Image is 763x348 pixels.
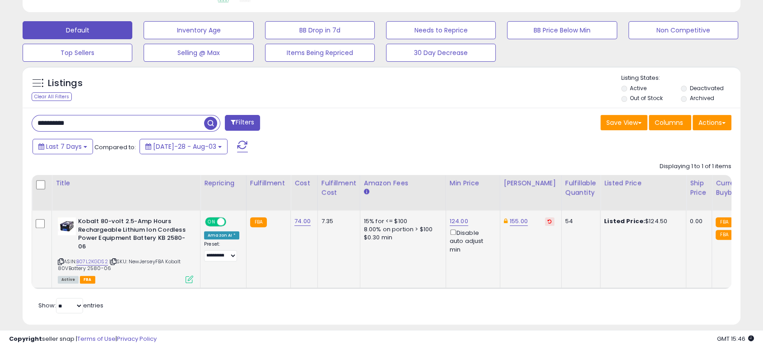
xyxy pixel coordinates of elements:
button: Items Being Repriced [265,44,375,62]
button: Filters [225,115,260,131]
div: Fulfillable Quantity [565,179,596,197]
div: ASIN: [58,217,193,282]
button: Actions [693,115,731,130]
button: Last 7 Days [33,139,93,154]
span: Compared to: [94,143,136,151]
button: Non Competitive [628,21,738,39]
div: Listed Price [604,179,682,188]
span: Columns [655,118,683,127]
div: Preset: [204,241,239,261]
div: [PERSON_NAME] [504,179,558,188]
span: ON [206,218,217,226]
div: Fulfillment Cost [321,179,356,197]
div: Repricing [204,179,242,188]
span: | SKU: NewJerseyFBA Kobalt 80VBattery 2580-06 [58,258,181,271]
div: Min Price [450,179,496,188]
small: FBA [716,230,732,240]
a: 155.00 [510,217,528,226]
label: Active [630,84,647,92]
img: 41P15+sTKFL._SL40_.jpg [58,217,76,235]
button: Columns [649,115,691,130]
div: Title [56,179,196,188]
b: Kobalt 80-volt 2.5-Amp Hours Rechargeable Lithium Ion Cordless Power Equipment Battery KB 2580-06 [78,217,188,253]
span: Last 7 Days [46,142,82,151]
button: [DATE]-28 - Aug-03 [140,139,228,154]
div: Fulfillment [250,179,287,188]
a: B07L2KGDS2 [76,258,108,266]
button: BB Price Below Min [507,21,617,39]
button: Inventory Age [144,21,253,39]
span: [DATE]-28 - Aug-03 [153,142,216,151]
button: Save View [600,115,647,130]
label: Out of Stock [630,94,663,102]
span: OFF [225,218,239,226]
div: $124.50 [604,217,679,225]
div: 15% for <= $100 [364,217,439,225]
div: Disable auto adjust min [450,228,493,254]
small: Amazon Fees. [364,188,369,196]
small: FBA [716,217,732,227]
button: Needs to Reprice [386,21,496,39]
span: FBA [80,276,95,284]
label: Deactivated [690,84,724,92]
div: 0.00 [690,217,705,225]
a: 74.00 [294,217,311,226]
strong: Copyright [9,334,42,343]
div: Current Buybox Price [716,179,762,197]
div: Displaying 1 to 1 of 1 items [660,162,731,171]
div: Ship Price [690,179,708,197]
div: Cost [294,179,314,188]
b: Listed Price: [604,217,645,225]
a: Terms of Use [77,334,116,343]
a: 124.00 [450,217,468,226]
div: Clear All Filters [32,92,72,101]
span: Show: entries [38,301,103,310]
small: FBA [250,217,267,227]
div: Amazon Fees [364,179,442,188]
h5: Listings [48,77,83,90]
div: seller snap | | [9,335,157,343]
a: Privacy Policy [117,334,157,343]
span: All listings currently available for purchase on Amazon [58,276,79,284]
button: Default [23,21,132,39]
div: $0.30 min [364,234,439,242]
span: 2025-08-11 15:46 GMT [717,334,754,343]
div: Amazon AI * [204,231,239,239]
label: Archived [690,94,714,102]
button: Selling @ Max [144,44,253,62]
div: 7.35 [321,217,353,225]
div: 54 [565,217,593,225]
button: 30 Day Decrease [386,44,496,62]
p: Listing States: [621,74,740,82]
div: 8.00% on portion > $100 [364,225,439,234]
button: Top Sellers [23,44,132,62]
button: BB Drop in 7d [265,21,375,39]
